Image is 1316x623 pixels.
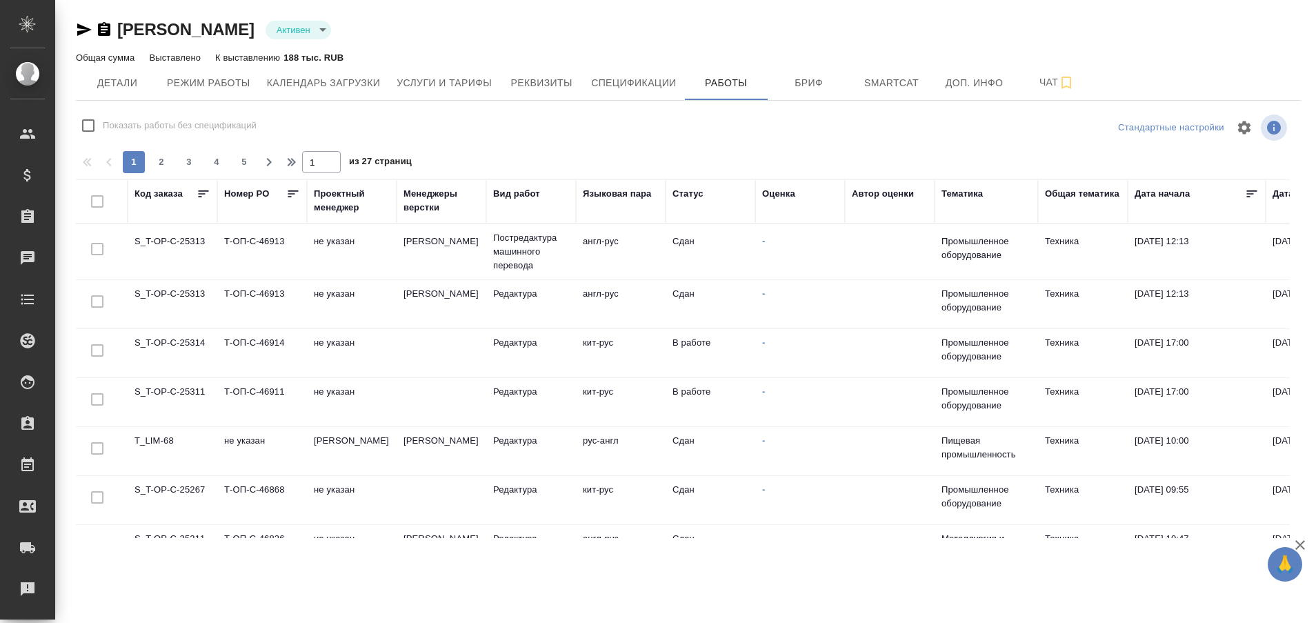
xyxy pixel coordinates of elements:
[493,532,569,546] p: Редактура
[576,378,666,426] td: кит-рус
[397,75,492,92] span: Услуги и тарифы
[307,329,397,377] td: не указан
[1038,228,1128,276] td: Техника
[1024,74,1090,91] span: Чат
[272,24,315,36] button: Активен
[1128,228,1266,276] td: [DATE] 12:13
[762,533,765,544] a: -
[762,386,765,397] a: -
[178,155,200,169] span: 3
[762,484,765,495] a: -
[1135,187,1190,201] div: Дата начала
[307,476,397,524] td: не указан
[217,525,307,573] td: Т-ОП-С-46826
[941,385,1031,413] p: Промышленное оборудование
[397,427,486,475] td: [PERSON_NAME]
[493,187,540,201] div: Вид работ
[493,336,569,350] p: Редактура
[128,329,217,377] td: S_T-OP-C-25314
[217,427,307,475] td: не указан
[1038,329,1128,377] td: Техника
[167,75,250,92] span: Режим работы
[76,52,138,63] p: Общая сумма
[1038,476,1128,524] td: Техника
[403,187,479,215] div: Менеджеры верстки
[233,155,255,169] span: 5
[493,483,569,497] p: Редактура
[1128,525,1266,573] td: [DATE] 10:47
[128,476,217,524] td: S_T-OP-C-25267
[941,187,983,201] div: Тематика
[493,385,569,399] p: Редактура
[1128,280,1266,328] td: [DATE] 12:13
[666,329,755,377] td: В работе
[576,476,666,524] td: кит-рус
[693,75,759,92] span: Работы
[666,427,755,475] td: Сдан
[1268,547,1302,582] button: 🙏
[96,21,112,38] button: Скопировать ссылку
[117,20,255,39] a: [PERSON_NAME]
[224,187,269,201] div: Номер PO
[267,75,381,92] span: Календарь загрузки
[1261,115,1290,141] span: Посмотреть информацию
[666,476,755,524] td: Сдан
[1115,117,1228,139] div: split button
[397,228,486,276] td: [PERSON_NAME]
[128,280,217,328] td: S_T-OP-C-25313
[666,280,755,328] td: Сдан
[150,151,172,173] button: 2
[941,336,1031,364] p: Промышленное оборудование
[941,434,1031,462] p: Пищевая промышленность
[762,236,765,246] a: -
[307,228,397,276] td: не указан
[762,187,795,201] div: Оценка
[1045,187,1119,201] div: Общая тематика
[307,280,397,328] td: не указан
[397,280,486,328] td: [PERSON_NAME]
[576,329,666,377] td: кит-рус
[493,231,569,273] p: Постредактура машинного перевода
[1128,476,1266,524] td: [DATE] 09:55
[583,187,652,201] div: Языковая пара
[103,119,257,132] span: Показать работы без спецификаций
[762,435,765,446] a: -
[84,75,150,92] span: Детали
[762,288,765,299] a: -
[666,525,755,573] td: Сдан
[397,525,486,573] td: [PERSON_NAME]
[233,151,255,173] button: 5
[576,228,666,276] td: англ-рус
[206,155,228,169] span: 4
[217,378,307,426] td: Т-ОП-С-46911
[576,525,666,573] td: англ-рус
[217,228,307,276] td: Т-ОП-С-46913
[1038,280,1128,328] td: Техника
[1128,427,1266,475] td: [DATE] 10:00
[941,235,1031,262] p: Промышленное оборудование
[852,187,914,201] div: Автор оценки
[217,280,307,328] td: Т-ОП-С-46913
[307,427,397,475] td: [PERSON_NAME]
[1038,525,1128,573] td: Техника
[128,525,217,573] td: S_T-OP-C-25211
[283,52,343,63] p: 188 тыс. RUB
[762,337,765,348] a: -
[349,153,412,173] span: из 27 страниц
[493,287,569,301] p: Редактура
[591,75,676,92] span: Спецификации
[941,532,1031,560] p: Металлургия и металлобработка
[1058,75,1075,91] svg: Подписаться
[150,155,172,169] span: 2
[307,525,397,573] td: не указан
[1128,378,1266,426] td: [DATE] 17:00
[178,151,200,173] button: 3
[1038,378,1128,426] td: Техника
[149,52,204,63] p: Выставлено
[776,75,842,92] span: Бриф
[1128,329,1266,377] td: [DATE] 17:00
[1038,427,1128,475] td: Техника
[1273,550,1297,579] span: 🙏
[672,187,704,201] div: Статус
[941,287,1031,315] p: Промышленное оборудование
